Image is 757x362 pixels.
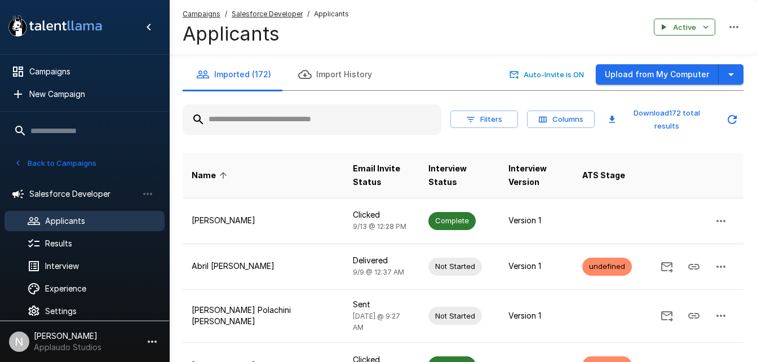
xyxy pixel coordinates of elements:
[353,222,406,231] span: 9/13 @ 12:28 PM
[428,215,476,226] span: Complete
[654,19,715,36] button: Active
[192,261,335,272] p: Abril [PERSON_NAME]
[680,261,707,270] span: Copy Interview Link
[653,310,680,320] span: Send Invitation
[508,310,564,321] p: Version 1
[582,169,625,182] span: ATS Stage
[653,261,680,270] span: Send Invitation
[582,261,632,272] span: undefined
[192,304,335,327] p: [PERSON_NAME] Polachini [PERSON_NAME]
[353,209,411,220] p: Clicked
[314,8,349,20] span: Applicants
[353,299,411,310] p: Sent
[527,111,595,128] button: Columns
[507,66,587,83] button: Auto-Invite is ON
[192,215,335,226] p: [PERSON_NAME]
[450,111,518,128] button: Filters
[192,169,231,182] span: Name
[183,22,349,46] h4: Applicants
[353,162,411,189] span: Email Invite Status
[428,162,490,189] span: Interview Status
[353,268,404,276] span: 9/9 @ 12:37 AM
[183,59,285,90] button: Imported (172)
[285,59,386,90] button: Import History
[508,261,564,272] p: Version 1
[353,255,411,266] p: Delivered
[508,162,564,189] span: Interview Version
[680,310,707,320] span: Copy Interview Link
[508,215,564,226] p: Version 1
[604,104,716,135] button: Download172 total results
[721,108,743,131] button: Updated Today - 3:15 PM
[232,10,303,18] u: Salesforce Developer
[225,8,227,20] span: /
[596,64,719,85] button: Upload from My Computer
[353,312,400,332] span: [DATE] @ 9:27 AM
[428,261,482,272] span: Not Started
[183,10,220,18] u: Campaigns
[428,311,482,321] span: Not Started
[307,8,309,20] span: /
